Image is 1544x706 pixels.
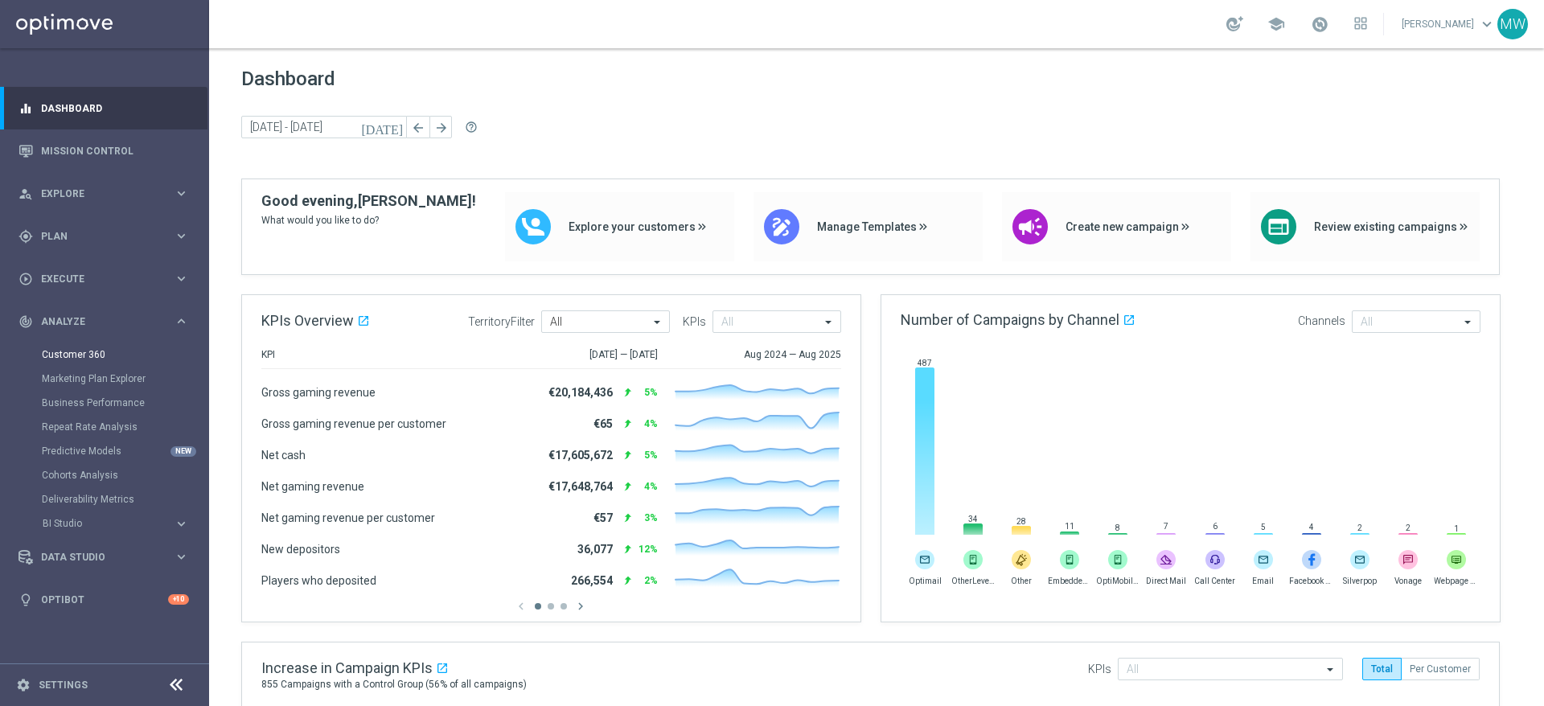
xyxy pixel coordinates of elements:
[42,415,207,439] div: Repeat Rate Analysis
[42,493,167,506] a: Deliverability Metrics
[18,314,174,329] div: Analyze
[174,271,189,286] i: keyboard_arrow_right
[41,274,174,284] span: Execute
[42,391,207,415] div: Business Performance
[42,372,167,385] a: Marketing Plan Explorer
[41,87,189,129] a: Dashboard
[18,230,190,243] button: gps_fixed Plan keyboard_arrow_right
[42,348,167,361] a: Customer 360
[18,593,190,606] button: lightbulb Optibot +10
[18,315,190,328] button: track_changes Analyze keyboard_arrow_right
[42,511,207,536] div: BI Studio
[168,594,189,605] div: +10
[1267,15,1285,33] span: school
[18,187,33,201] i: person_search
[16,678,31,692] i: settings
[41,552,174,562] span: Data Studio
[18,550,174,564] div: Data Studio
[18,101,33,116] i: equalizer
[18,87,189,129] div: Dashboard
[42,469,167,482] a: Cohorts Analysis
[18,272,174,286] div: Execute
[170,446,196,457] div: NEW
[18,551,190,564] button: Data Studio keyboard_arrow_right
[18,272,33,286] i: play_circle_outline
[174,228,189,244] i: keyboard_arrow_right
[41,189,174,199] span: Explore
[42,517,190,530] button: BI Studio keyboard_arrow_right
[39,680,88,690] a: Settings
[18,102,190,115] button: equalizer Dashboard
[174,186,189,201] i: keyboard_arrow_right
[41,232,174,241] span: Plan
[42,463,207,487] div: Cohorts Analysis
[1478,15,1496,33] span: keyboard_arrow_down
[1400,12,1497,36] a: [PERSON_NAME]keyboard_arrow_down
[43,519,158,528] span: BI Studio
[18,314,33,329] i: track_changes
[174,549,189,564] i: keyboard_arrow_right
[18,593,33,607] i: lightbulb
[41,129,189,172] a: Mission Control
[41,578,168,621] a: Optibot
[41,317,174,326] span: Analyze
[18,187,190,200] button: person_search Explore keyboard_arrow_right
[18,145,190,158] button: Mission Control
[42,367,207,391] div: Marketing Plan Explorer
[42,396,167,409] a: Business Performance
[18,578,189,621] div: Optibot
[174,314,189,329] i: keyboard_arrow_right
[43,519,174,528] div: BI Studio
[42,487,207,511] div: Deliverability Metrics
[174,516,189,532] i: keyboard_arrow_right
[18,229,33,244] i: gps_fixed
[42,343,207,367] div: Customer 360
[18,129,189,172] div: Mission Control
[18,229,174,244] div: Plan
[42,421,167,433] a: Repeat Rate Analysis
[42,445,167,458] a: Predictive Models
[18,273,190,285] button: play_circle_outline Execute keyboard_arrow_right
[18,187,174,201] div: Explore
[42,439,207,463] div: Predictive Models
[1497,9,1528,39] div: MW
